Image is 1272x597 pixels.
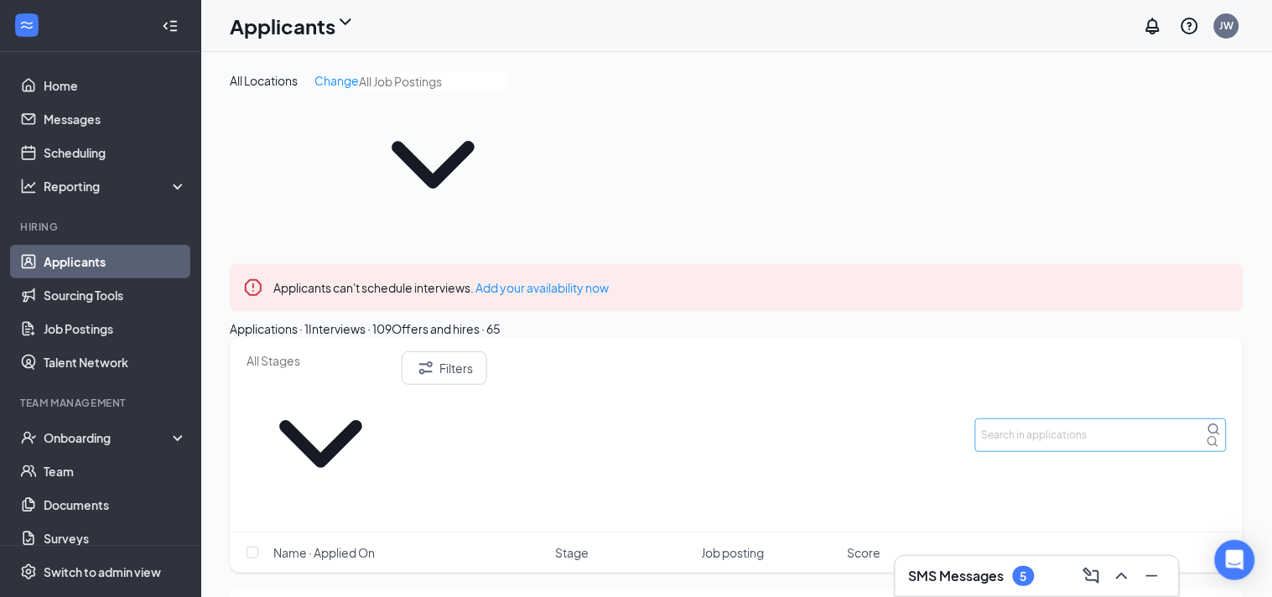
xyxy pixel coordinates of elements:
div: Switch to admin view [44,563,161,580]
a: Sourcing Tools [44,278,187,312]
svg: UserCheck [20,429,37,446]
svg: ChevronDown [247,370,395,518]
div: Open Intercom Messenger [1215,540,1255,580]
a: Scheduling [44,136,187,169]
svg: MagnifyingGlass [1207,423,1221,436]
div: Offers and hires · 65 [392,319,501,338]
div: Reporting [44,178,188,195]
a: Team [44,454,187,488]
a: Talent Network [44,345,187,379]
input: All Stages [247,351,395,370]
span: Stage [556,544,589,561]
svg: Notifications [1143,16,1163,36]
input: Search in applications [975,418,1227,452]
svg: ComposeMessage [1082,566,1102,586]
div: Applications · 1 [230,319,309,338]
h1: Applicants [230,12,335,40]
svg: Minimize [1142,566,1162,586]
a: Home [44,69,187,102]
span: Change [314,73,359,88]
a: Documents [44,488,187,522]
svg: Collapse [162,18,179,34]
svg: Analysis [20,178,37,195]
button: Filter Filters [402,351,487,385]
div: Onboarding [44,429,173,446]
a: Applicants [44,245,187,278]
div: JW [1220,18,1234,33]
svg: ChevronDown [359,91,507,239]
span: Name · Applied On [273,544,375,561]
button: ComposeMessage [1078,563,1105,589]
svg: ChevronDown [335,12,356,32]
a: Messages [44,102,187,136]
button: ChevronUp [1108,563,1135,589]
svg: QuestionInfo [1180,16,1200,36]
svg: WorkstreamLogo [18,17,35,34]
svg: Filter [416,358,436,378]
input: All Job Postings [359,72,507,91]
span: Job posting [702,544,765,561]
a: Surveys [44,522,187,555]
a: Add your availability now [475,280,609,295]
svg: Error [243,278,263,298]
span: Score [848,544,881,561]
svg: ChevronUp [1112,566,1132,586]
div: 5 [1020,569,1027,584]
svg: Settings [20,563,37,580]
span: Applicants can't schedule interviews. [273,280,609,295]
h3: SMS Messages [909,567,1005,585]
div: Interviews · 109 [309,319,392,338]
a: Job Postings [44,312,187,345]
div: Team Management [20,396,184,410]
div: Hiring [20,220,184,234]
button: Minimize [1139,563,1166,589]
span: All Locations [230,73,298,88]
